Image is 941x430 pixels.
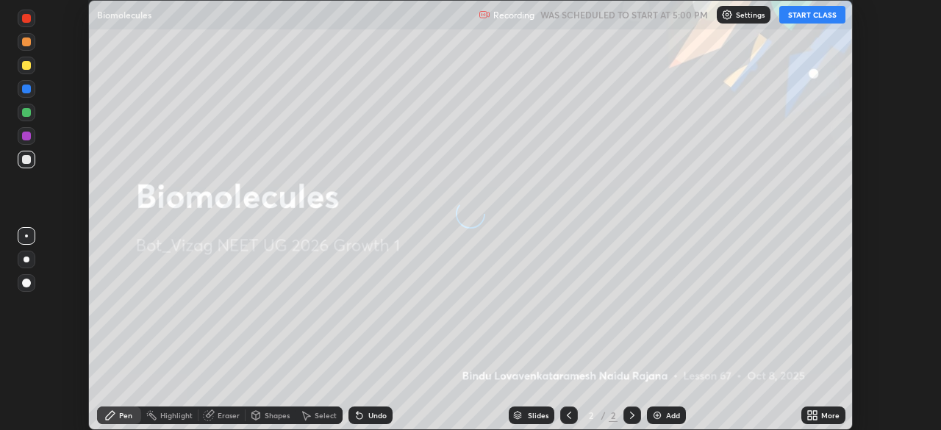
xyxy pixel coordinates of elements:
p: Biomolecules [97,9,151,21]
img: class-settings-icons [721,9,733,21]
div: / [601,411,606,420]
p: Settings [736,11,765,18]
div: Add [666,412,680,419]
div: Eraser [218,412,240,419]
div: 2 [609,409,618,422]
img: recording.375f2c34.svg [479,9,490,21]
img: add-slide-button [651,409,663,421]
div: Shapes [265,412,290,419]
div: Highlight [160,412,193,419]
div: Pen [119,412,132,419]
div: More [821,412,840,419]
div: Slides [528,412,548,419]
div: 2 [584,411,598,420]
p: Recording [493,10,534,21]
h5: WAS SCHEDULED TO START AT 5:00 PM [540,8,708,21]
div: Undo [368,412,387,419]
button: START CLASS [779,6,845,24]
div: Select [315,412,337,419]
